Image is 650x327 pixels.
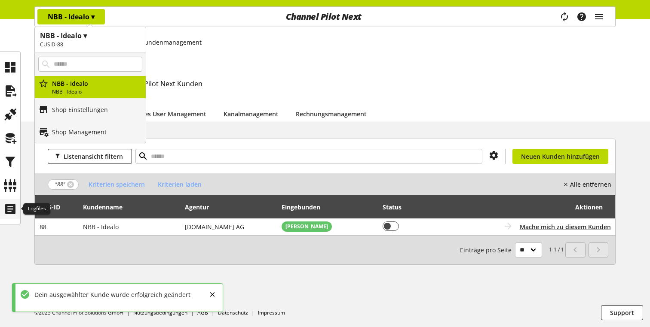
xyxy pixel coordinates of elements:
[64,152,123,161] span: Listenansicht filtern
[158,180,202,189] span: Kriterien laden
[30,290,190,299] div: Dein ausgewählter Kunde wurde erfolgreich geändert
[282,203,329,212] div: Eingebunden
[610,308,634,317] span: Support
[48,149,132,164] button: Listenansicht filtern
[89,180,145,189] span: Kriterien speichern
[521,152,600,161] span: Neuen Kunden hinzufügen
[55,181,65,188] span: "88"
[52,79,142,88] p: NBB - Idealo
[34,6,616,27] nav: main navigation
[40,41,141,48] h2: CUSID-88
[82,177,151,192] button: Kriterien speichern
[456,198,603,215] div: Aktionen
[48,79,616,89] h2: Das ist die Liste aller Channel Pilot Next Kunden
[460,242,564,257] small: 1-1 / 1
[296,109,367,118] a: Rechnungsmanagement
[35,121,146,143] a: Shop Management
[52,105,108,114] p: Shop Einstellungen
[285,223,328,230] span: [PERSON_NAME]
[48,12,95,22] p: NBB - Idealo
[185,223,244,231] span: [DOMAIN_NAME] AG
[512,149,608,164] a: Neuen Kunden hinzufügen
[35,98,146,121] a: Shop Einstellungen
[23,203,50,215] div: Logfiles
[126,109,206,118] a: Internes User Management
[34,309,133,317] li: ©2025 Channel Pilot Solutions GmbH
[224,109,279,118] a: Kanalmanagement
[601,305,643,320] button: Support
[460,245,515,254] span: Einträge pro Seite
[218,309,248,316] a: Datenschutz
[83,203,131,212] div: Kundenname
[520,222,611,231] button: Mache mich zu diesem Kunden
[52,127,107,136] p: Shop Management
[185,203,218,212] div: Agentur
[83,223,119,231] span: NBB - Idealo
[258,309,285,316] a: Impressum
[133,309,187,316] a: Nutzungsbedingungen
[91,12,95,21] span: ▾
[197,309,208,316] a: AGB
[52,88,142,96] p: NBB - Idealo
[40,203,69,212] div: CUS-⁠ID
[570,180,611,189] nobr: Alle entfernen
[40,223,46,231] span: 88
[151,177,208,192] button: Kriterien laden
[40,30,141,41] h1: NBB - Idealo ▾
[383,203,410,212] div: Status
